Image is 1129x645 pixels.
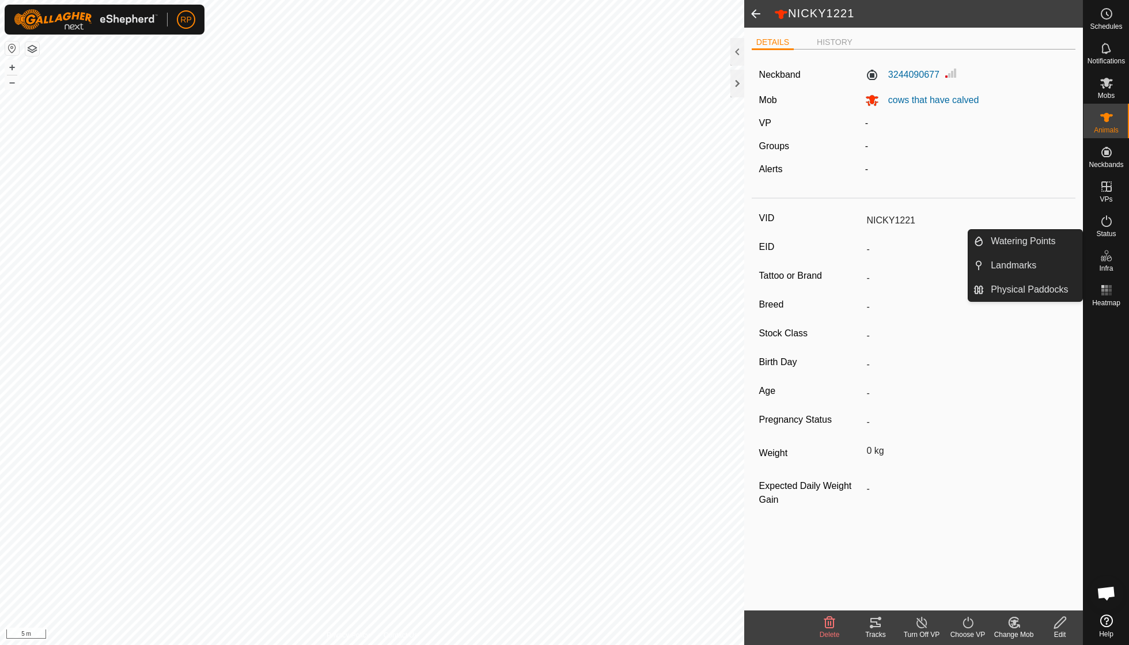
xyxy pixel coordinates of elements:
[1037,629,1083,640] div: Edit
[5,41,19,55] button: Reset Map
[14,9,158,30] img: Gallagher Logo
[384,630,418,640] a: Contact Us
[759,355,862,370] label: Birth Day
[759,240,862,255] label: EID
[968,254,1082,277] li: Landmarks
[1100,196,1112,203] span: VPs
[180,14,191,26] span: RP
[759,441,862,465] label: Weight
[5,60,19,74] button: +
[1089,161,1123,168] span: Neckbands
[759,384,862,399] label: Age
[853,629,899,640] div: Tracks
[991,234,1055,248] span: Watering Points
[879,95,979,105] span: cows that have calved
[1099,265,1113,272] span: Infra
[759,141,789,151] label: Groups
[991,259,1036,272] span: Landmarks
[1090,23,1122,30] span: Schedules
[944,66,958,80] img: Signal strength
[759,68,801,82] label: Neckband
[984,230,1082,253] a: Watering Points
[865,68,939,82] label: 3244090677
[812,36,857,48] li: HISTORY
[861,139,1073,153] div: -
[1088,58,1125,64] span: Notifications
[25,42,39,56] button: Map Layers
[759,326,862,341] label: Stock Class
[1092,299,1120,306] span: Heatmap
[820,631,840,639] span: Delete
[759,297,862,312] label: Breed
[991,629,1037,640] div: Change Mob
[759,412,862,427] label: Pregnancy Status
[5,75,19,89] button: –
[1089,576,1124,610] div: Open chat
[1094,127,1119,134] span: Animals
[759,118,771,128] label: VP
[865,118,868,128] app-display-virtual-paddock-transition: -
[968,230,1082,253] li: Watering Points
[759,211,862,226] label: VID
[759,268,862,283] label: Tattoo or Brand
[1083,610,1129,642] a: Help
[991,283,1068,297] span: Physical Paddocks
[759,95,777,105] label: Mob
[899,629,945,640] div: Turn Off VP
[774,6,1083,21] h2: NICKY1221
[759,479,862,507] label: Expected Daily Weight Gain
[968,278,1082,301] li: Physical Paddocks
[861,162,1073,176] div: -
[1099,631,1113,638] span: Help
[945,629,991,640] div: Choose VP
[327,630,370,640] a: Privacy Policy
[1096,230,1116,237] span: Status
[1098,92,1115,99] span: Mobs
[759,164,783,174] label: Alerts
[752,36,794,50] li: DETAILS
[984,278,1082,301] a: Physical Paddocks
[984,254,1082,277] a: Landmarks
